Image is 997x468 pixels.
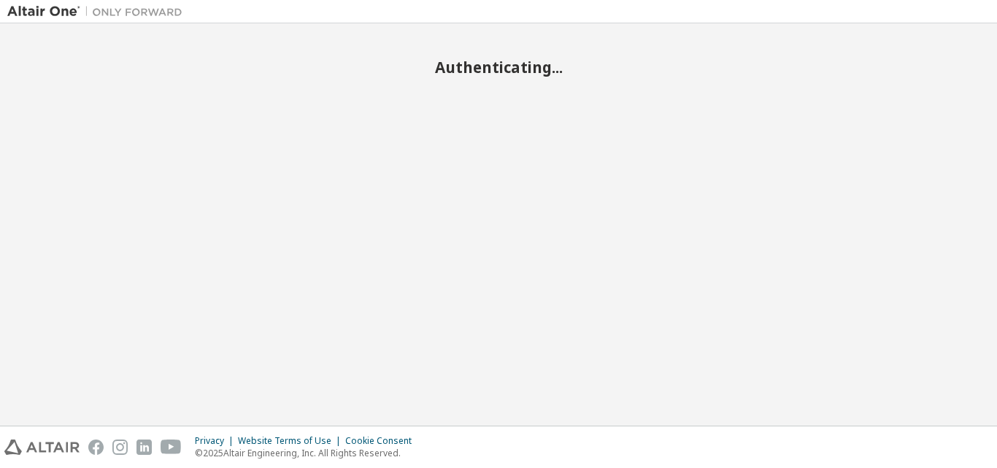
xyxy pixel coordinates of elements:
img: instagram.svg [112,440,128,455]
img: altair_logo.svg [4,440,80,455]
div: Cookie Consent [345,435,420,447]
h2: Authenticating... [7,58,990,77]
img: linkedin.svg [136,440,152,455]
div: Website Terms of Use [238,435,345,447]
img: Altair One [7,4,190,19]
p: © 2025 Altair Engineering, Inc. All Rights Reserved. [195,447,420,459]
img: youtube.svg [161,440,182,455]
div: Privacy [195,435,238,447]
img: facebook.svg [88,440,104,455]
